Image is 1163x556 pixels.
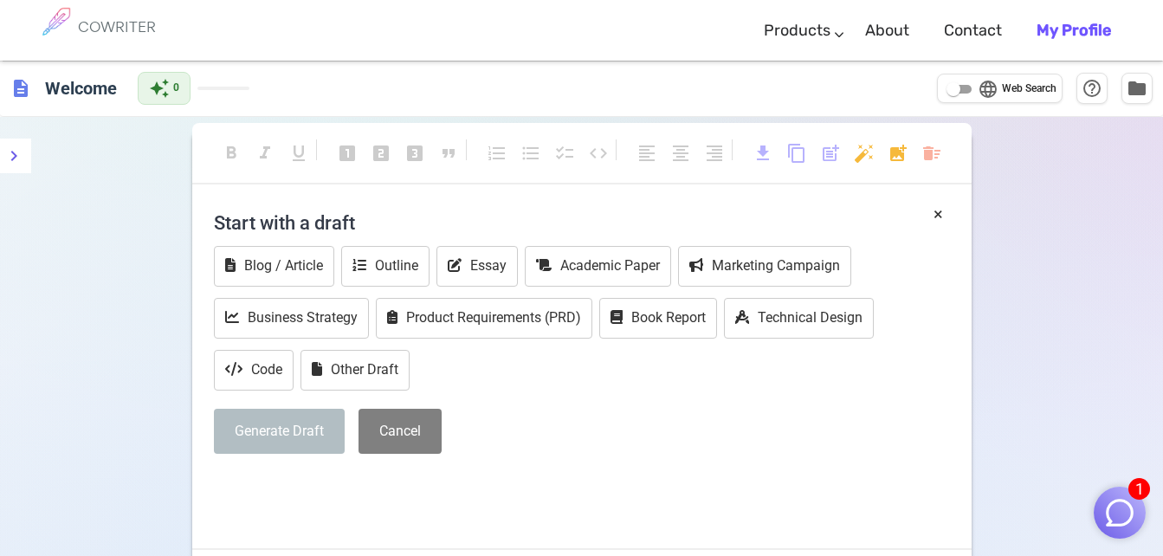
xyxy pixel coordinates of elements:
a: Products [764,5,830,56]
span: looks_one [337,143,358,164]
span: post_add [820,143,841,164]
span: folder [1127,78,1147,99]
span: add_photo_alternate [888,143,908,164]
span: format_italic [255,143,275,164]
span: auto_fix_high [854,143,875,164]
button: Other Draft [300,350,410,391]
b: My Profile [1037,21,1111,40]
span: checklist [554,143,575,164]
span: format_align_right [704,143,725,164]
span: description [10,78,31,99]
span: format_align_left [636,143,657,164]
span: format_quote [438,143,459,164]
button: Marketing Campaign [678,246,851,287]
span: language [978,79,998,100]
button: Essay [436,246,518,287]
span: format_list_bulleted [520,143,541,164]
span: help_outline [1082,78,1102,99]
button: Outline [341,246,430,287]
span: delete_sweep [921,143,942,164]
button: Business Strategy [214,298,369,339]
h6: Click to edit title [38,71,124,106]
a: About [865,5,909,56]
button: Manage Documents [1121,73,1153,104]
h4: Start with a draft [214,202,950,243]
button: Academic Paper [525,246,671,287]
h6: COWRITER [78,19,156,35]
button: Help & Shortcuts [1076,73,1108,104]
span: content_copy [786,143,807,164]
button: × [934,202,943,227]
button: Generate Draft [214,409,345,455]
a: My Profile [1037,5,1111,56]
span: auto_awesome [149,78,170,99]
span: code [588,143,609,164]
span: format_align_center [670,143,691,164]
span: format_bold [221,143,242,164]
span: format_underlined [288,143,309,164]
span: 1 [1128,478,1150,500]
a: Contact [944,5,1002,56]
button: Technical Design [724,298,874,339]
button: 1 [1094,487,1146,539]
img: Close chat [1103,496,1136,529]
span: Web Search [1002,81,1056,98]
button: Code [214,350,294,391]
span: format_list_numbered [487,143,507,164]
span: download [753,143,773,164]
span: looks_3 [404,143,425,164]
button: Product Requirements (PRD) [376,298,592,339]
button: Cancel [359,409,442,455]
button: Book Report [599,298,717,339]
span: 0 [173,80,179,97]
button: Blog / Article [214,246,334,287]
span: looks_two [371,143,391,164]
